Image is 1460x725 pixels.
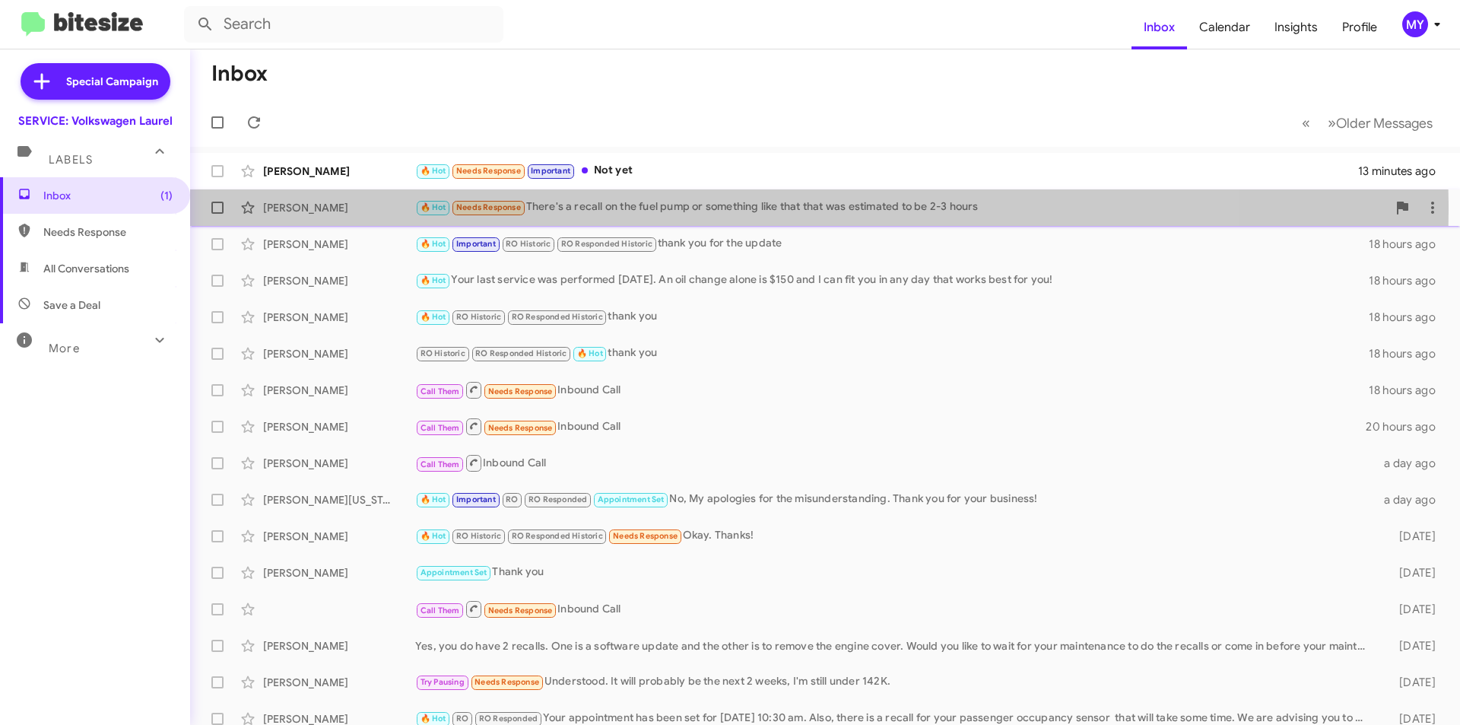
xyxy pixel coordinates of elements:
div: Thank you [415,564,1375,581]
div: [DATE] [1375,602,1448,617]
span: RO Responded Historic [561,239,652,249]
span: Important [456,239,496,249]
span: Appointment Set [598,494,665,504]
span: RO Historic [506,239,551,249]
div: There's a recall on the fuel pump or something like that that was estimated to be 2-3 hours [415,199,1387,216]
h1: Inbox [211,62,268,86]
span: All Conversations [43,261,129,276]
div: Inbound Call [415,380,1369,399]
div: 18 hours ago [1369,237,1448,252]
span: Needs Response [613,531,678,541]
div: MY [1402,11,1428,37]
span: RO Responded [479,714,538,723]
div: 20 hours ago [1366,419,1448,434]
div: [DATE] [1375,638,1448,653]
span: 🔥 Hot [421,531,446,541]
div: [PERSON_NAME] [263,200,415,215]
button: MY [1389,11,1443,37]
a: Inbox [1131,5,1187,49]
button: Next [1319,107,1442,138]
div: 18 hours ago [1369,273,1448,288]
div: Your last service was performed [DATE]. An oil change alone is $150 and I can fit you in any day ... [415,272,1369,289]
a: Profile [1330,5,1389,49]
span: Save a Deal [43,297,100,313]
div: [PERSON_NAME] [263,164,415,179]
span: Important [456,494,496,504]
span: Needs Response [488,606,553,615]
span: RO [456,714,468,723]
div: [PERSON_NAME] [263,419,415,434]
span: Older Messages [1336,115,1433,132]
span: 🔥 Hot [577,348,603,358]
div: [PERSON_NAME] [263,346,415,361]
span: Needs Response [488,423,553,433]
div: thank you [415,345,1369,362]
span: RO Responded Historic [512,531,603,541]
div: Inbound Call [415,417,1366,436]
div: Yes, you do have 2 recalls. One is a software update and the other is to remove the engine cover.... [415,638,1375,653]
div: [DATE] [1375,565,1448,580]
span: Call Them [421,386,460,396]
div: thank you [415,308,1369,326]
div: [PERSON_NAME] [263,638,415,653]
div: [PERSON_NAME] [263,383,415,398]
a: Special Campaign [21,63,170,100]
button: Previous [1293,107,1319,138]
span: Appointment Set [421,568,487,577]
div: [PERSON_NAME] [263,456,415,471]
span: Try Pausing [421,677,465,687]
span: Special Campaign [66,74,158,89]
div: [PERSON_NAME] [263,675,415,690]
div: [DATE] [1375,675,1448,690]
div: a day ago [1375,492,1448,507]
span: 🔥 Hot [421,166,446,176]
div: 18 hours ago [1369,310,1448,325]
span: Call Them [421,459,460,469]
div: 18 hours ago [1369,346,1448,361]
input: Search [184,6,503,43]
span: 🔥 Hot [421,312,446,322]
span: 🔥 Hot [421,202,446,212]
span: 🔥 Hot [421,494,446,504]
span: Needs Response [474,677,539,687]
div: No, My apologies for the misunderstanding. Thank you for your business! [415,491,1375,508]
div: Not yet [415,162,1358,180]
span: RO Historic [421,348,465,358]
div: Inbound Call [415,453,1375,472]
div: Okay. Thanks! [415,527,1375,545]
div: Inbound Call [415,599,1375,618]
span: Needs Response [488,386,553,396]
div: [PERSON_NAME] [263,273,415,288]
span: (1) [160,188,173,203]
span: 🔥 Hot [421,239,446,249]
nav: Page navigation example [1293,107,1442,138]
span: More [49,342,80,355]
span: Labels [49,153,93,167]
span: RO Responded Historic [475,348,567,358]
span: RO Responded Historic [512,312,603,322]
div: [PERSON_NAME] [263,529,415,544]
div: [PERSON_NAME] [263,237,415,252]
span: RO [506,494,518,504]
div: [DATE] [1375,529,1448,544]
div: 18 hours ago [1369,383,1448,398]
span: Needs Response [456,202,521,212]
div: [PERSON_NAME] [263,565,415,580]
span: RO Responded [528,494,587,504]
span: 🔥 Hot [421,714,446,723]
div: 13 minutes ago [1358,164,1448,179]
span: Needs Response [43,224,173,240]
a: Insights [1262,5,1330,49]
span: RO Historic [456,312,501,322]
a: Calendar [1187,5,1262,49]
div: thank you for the update [415,235,1369,253]
span: « [1302,113,1310,132]
div: Understood. It will probably be the next 2 weeks, I'm still under 142K. [415,673,1375,691]
span: » [1328,113,1336,132]
span: 🔥 Hot [421,275,446,285]
span: Needs Response [456,166,521,176]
